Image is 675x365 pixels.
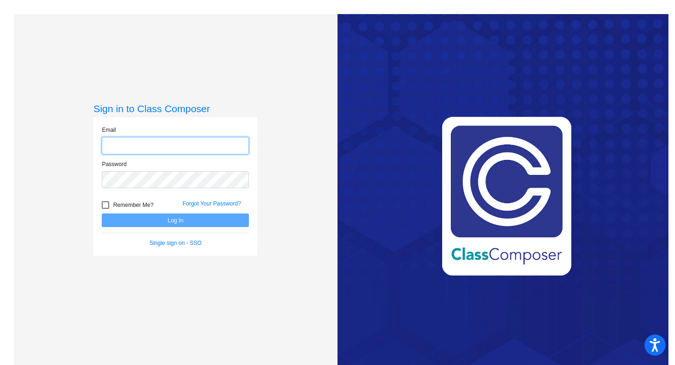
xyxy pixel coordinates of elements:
a: Forgot Your Password? [182,200,241,207]
label: Password [102,160,127,168]
h3: Sign in to Class Composer [93,103,257,114]
button: Log In [102,213,249,227]
label: Email [102,126,116,134]
a: Single sign on - SSO [150,240,202,246]
span: Remember Me? [113,199,153,211]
